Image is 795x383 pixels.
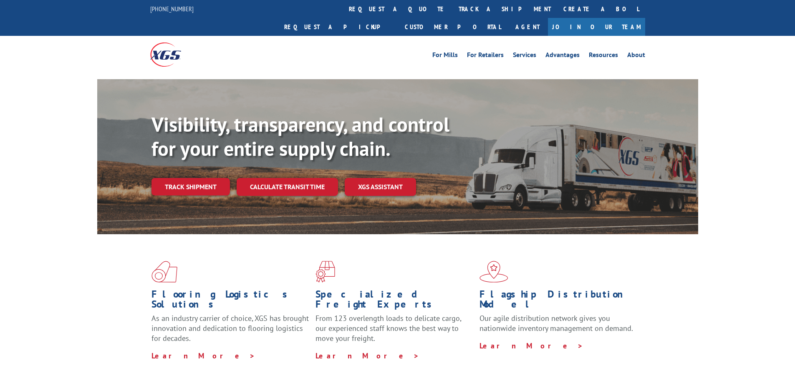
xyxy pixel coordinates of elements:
a: Services [513,52,536,61]
span: Our agile distribution network gives you nationwide inventory management on demand. [480,313,633,333]
a: Join Our Team [548,18,645,36]
a: Customer Portal [399,18,507,36]
a: Request a pickup [278,18,399,36]
p: From 123 overlength loads to delicate cargo, our experienced staff knows the best way to move you... [315,313,473,350]
a: Track shipment [151,178,230,195]
h1: Flagship Distribution Model [480,289,637,313]
a: XGS ASSISTANT [345,178,416,196]
a: Learn More > [480,341,583,350]
b: Visibility, transparency, and control for your entire supply chain. [151,111,449,161]
img: xgs-icon-flagship-distribution-model-red [480,261,508,283]
a: Learn More > [151,351,255,360]
a: About [627,52,645,61]
a: Agent [507,18,548,36]
h1: Flooring Logistics Solutions [151,289,309,313]
h1: Specialized Freight Experts [315,289,473,313]
a: Advantages [545,52,580,61]
span: As an industry carrier of choice, XGS has brought innovation and dedication to flooring logistics... [151,313,309,343]
a: For Mills [432,52,458,61]
a: Calculate transit time [237,178,338,196]
img: xgs-icon-focused-on-flooring-red [315,261,335,283]
a: Learn More > [315,351,419,360]
img: xgs-icon-total-supply-chain-intelligence-red [151,261,177,283]
a: Resources [589,52,618,61]
a: [PHONE_NUMBER] [150,5,194,13]
a: For Retailers [467,52,504,61]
